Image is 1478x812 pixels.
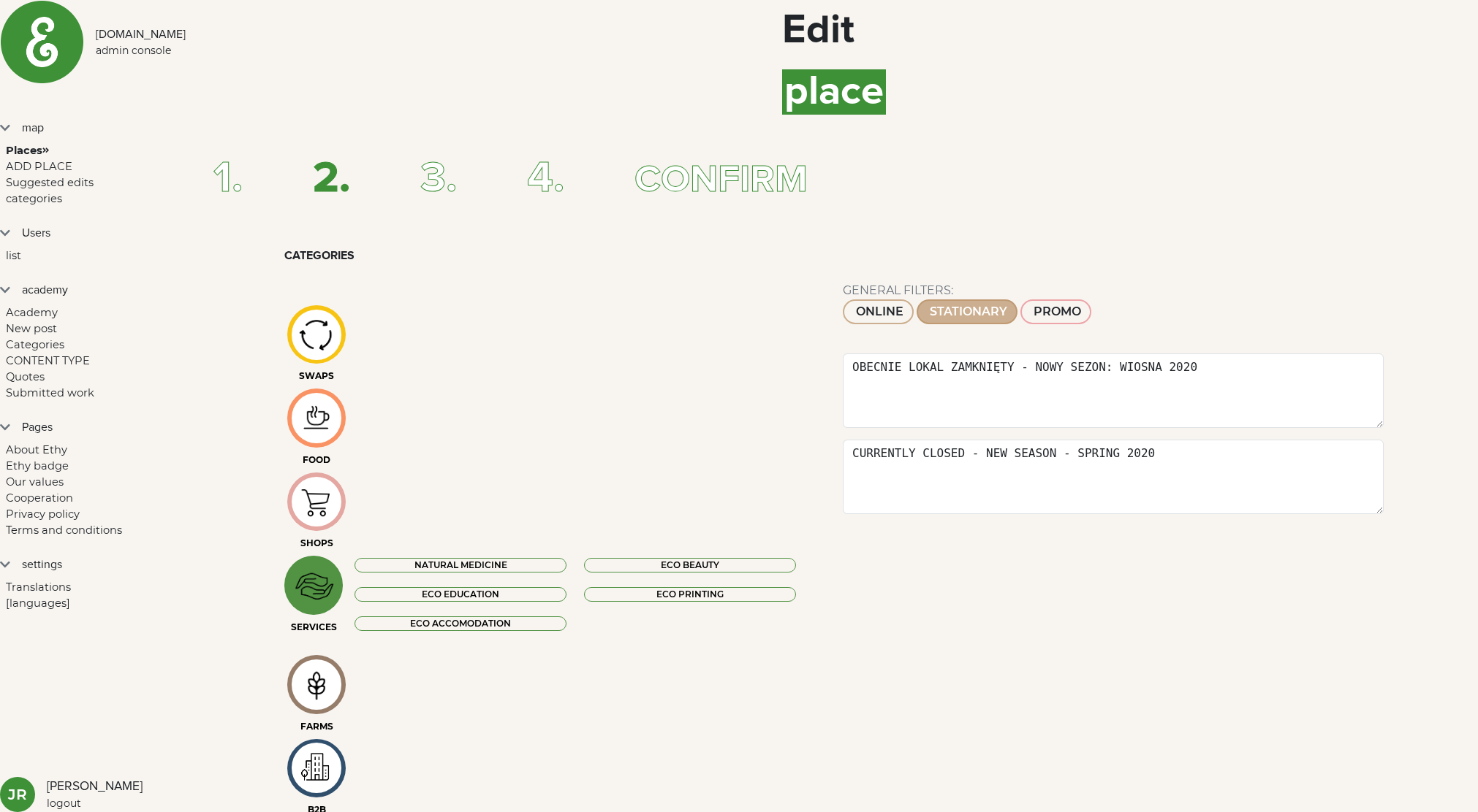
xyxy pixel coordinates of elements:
[6,354,90,367] span: CONTENT TYPE
[930,303,1007,321] div: STATIONARY
[1034,303,1081,321] div: PROMO
[284,720,349,733] div: FARMS
[634,161,808,199] span: CONFIRM
[584,587,796,602] div: ECO PRINTING
[843,282,1384,299] div: GENERAL FILTERS:
[355,558,566,572] div: NATURAL MEDICINE
[6,524,122,537] span: Terms and conditions
[276,247,1392,264] div: categories
[22,119,44,137] div: map
[47,796,143,811] div: logout
[6,306,58,319] span: Academy
[6,597,70,610] span: [languages]
[6,176,94,189] span: Suggested edits
[22,556,62,573] div: settings
[6,386,94,399] span: Submitted work
[22,281,68,299] div: academy
[22,418,53,436] div: Pages
[292,313,341,356] img: icon-image
[6,192,62,205] span: categories
[292,662,341,708] img: icon-image
[284,537,349,550] div: SHOPS
[6,507,80,521] span: Privacy policy
[6,370,45,383] span: Quotes
[6,249,21,262] span: list
[355,587,566,602] div: ECO EDUCATION
[284,369,349,383] div: SWAPS
[284,621,343,634] div: SERVICES
[313,157,350,201] span: 2.
[6,160,72,173] span: ADD PLACE
[6,322,57,335] span: New post
[6,491,73,505] span: Cooperation
[420,157,457,201] span: 3.
[292,400,341,436] img: icon-image
[47,778,143,797] div: [PERSON_NAME]
[355,616,566,631] div: ECO ACCOMODATION
[6,459,69,472] span: Ethy badge
[213,157,243,201] span: 1.
[289,562,338,610] img: icon-image
[292,478,341,525] img: icon-image
[96,26,186,43] div: [DOMAIN_NAME]
[856,303,903,321] div: ONLINE
[782,69,886,115] span: place
[284,453,349,467] div: FOOD
[782,10,854,51] span: Edit
[527,157,564,201] span: 4.
[584,558,796,572] div: ECO BEAUTY
[6,338,64,351] span: Categories
[96,43,186,58] div: admin console
[6,581,71,594] span: Translations
[6,443,67,456] span: About Ethy
[6,144,42,157] span: Places
[6,475,64,489] span: Our values
[22,224,50,242] div: Users
[292,746,341,789] img: icon-image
